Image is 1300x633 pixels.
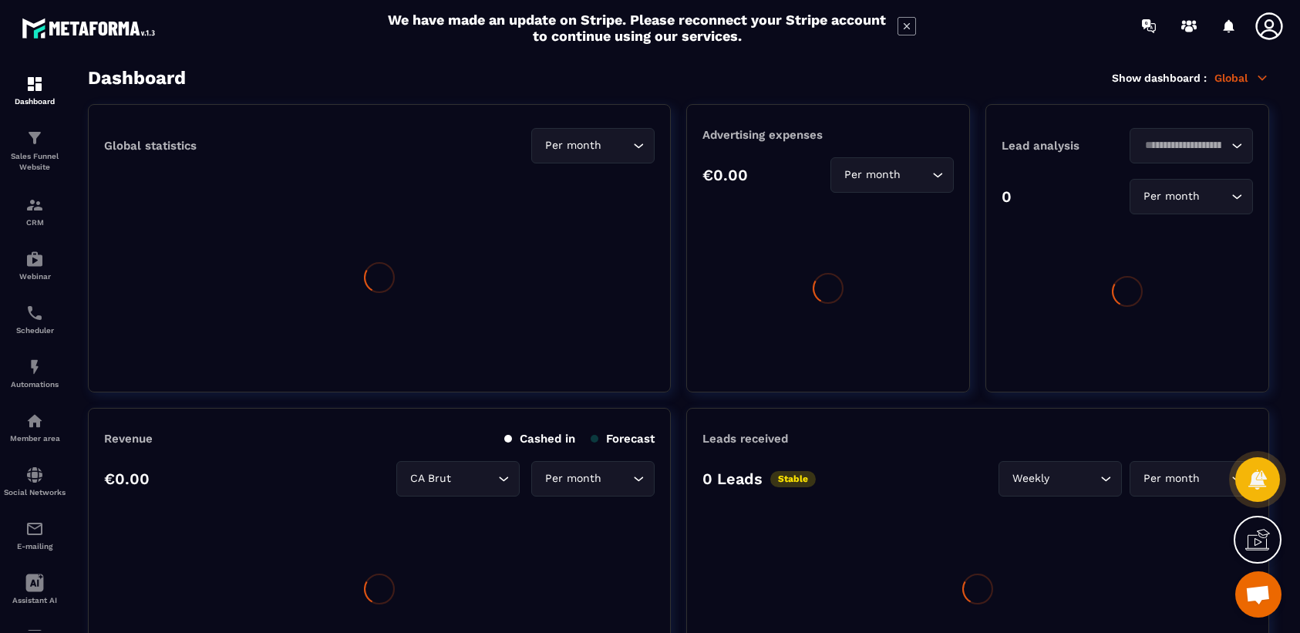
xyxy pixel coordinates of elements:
div: Search for option [1130,179,1253,214]
a: formationformationSales Funnel Website [4,117,66,184]
p: Cashed in [504,432,575,446]
p: €0.00 [104,470,150,488]
p: Revenue [104,432,153,446]
p: Leads received [702,432,788,446]
p: Webinar [4,272,66,281]
div: Search for option [1130,461,1253,497]
p: Assistant AI [4,596,66,604]
p: Show dashboard : [1112,72,1207,84]
img: automations [25,358,44,376]
input: Search for option [1140,137,1228,154]
span: Per month [541,137,605,154]
a: formationformationDashboard [4,63,66,117]
p: Global [1214,71,1269,85]
p: Forecast [591,432,655,446]
span: Per month [541,470,605,487]
a: automationsautomationsWebinar [4,238,66,292]
a: automationsautomationsAutomations [4,346,66,400]
p: Automations [4,380,66,389]
input: Search for option [605,470,629,487]
p: CRM [4,218,66,227]
h3: Dashboard [88,67,186,89]
a: Assistant AI [4,562,66,616]
p: €0.00 [702,166,748,184]
div: Search for option [1130,128,1253,163]
div: Search for option [531,128,655,163]
p: E-mailing [4,542,66,551]
div: Ouvrir le chat [1235,571,1281,618]
img: email [25,520,44,538]
a: automationsautomationsMember area [4,400,66,454]
a: schedulerschedulerScheduler [4,292,66,346]
img: formation [25,75,44,93]
div: Search for option [396,461,520,497]
p: 0 [1002,187,1012,206]
input: Search for option [605,137,629,154]
p: Lead analysis [1002,139,1127,153]
p: 0 Leads [702,470,763,488]
a: social-networksocial-networkSocial Networks [4,454,66,508]
p: Scheduler [4,326,66,335]
input: Search for option [1203,188,1228,205]
img: scheduler [25,304,44,322]
div: Search for option [999,461,1122,497]
div: Search for option [830,157,954,193]
input: Search for option [904,167,928,184]
p: Global statistics [104,139,197,153]
span: Per month [840,167,904,184]
a: emailemailE-mailing [4,508,66,562]
input: Search for option [1052,470,1096,487]
p: Dashboard [4,97,66,106]
p: Sales Funnel Website [4,151,66,173]
a: formationformationCRM [4,184,66,238]
p: Advertising expenses [702,128,954,142]
span: CA Brut [406,470,454,487]
img: formation [25,196,44,214]
span: Weekly [1009,470,1052,487]
p: Stable [770,471,816,487]
img: automations [25,412,44,430]
p: Social Networks [4,488,66,497]
img: logo [22,14,160,42]
h2: We have made an update on Stripe. Please reconnect your Stripe account to continue using our serv... [384,12,890,44]
img: formation [25,129,44,147]
img: automations [25,250,44,268]
p: Member area [4,434,66,443]
span: Per month [1140,188,1203,205]
input: Search for option [1203,470,1228,487]
div: Search for option [531,461,655,497]
img: social-network [25,466,44,484]
span: Per month [1140,470,1203,487]
input: Search for option [454,470,494,487]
